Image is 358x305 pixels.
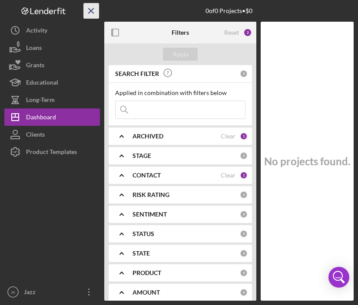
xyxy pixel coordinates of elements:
b: SEARCH FILTER [115,70,159,77]
button: Clients [4,126,100,143]
b: ARCHIVED [133,133,163,140]
button: Grants [4,56,100,74]
div: 0 [240,70,248,78]
button: Loans [4,39,100,56]
div: 0 [240,269,248,277]
b: STATE [133,250,150,257]
div: Educational [26,74,58,93]
b: AMOUNT [133,289,160,296]
div: 0 [240,152,248,160]
div: Reset [224,29,239,36]
button: Product Templates [4,143,100,161]
button: JKJazz [PERSON_NAME] [4,283,100,301]
div: Applied in combination with filters below [115,89,245,96]
button: Educational [4,74,100,91]
div: 0 [240,289,248,296]
button: Dashboard [4,108,100,126]
div: Dashboard [26,108,56,128]
button: Apply [163,48,198,61]
div: 0 [240,249,248,257]
div: Grants [26,56,44,76]
b: CONTACT [133,172,161,179]
b: SENTIMENT [133,211,167,218]
div: 1 [240,132,248,140]
div: Open Intercom Messenger [328,267,349,288]
b: RISK RATING [133,191,169,198]
h3: No projects found. [264,155,350,167]
div: 0 [240,210,248,218]
b: PRODUCT [133,269,161,276]
div: Activity [26,22,47,41]
div: 0 of 0 Projects • $0 [206,7,252,14]
text: JK [10,290,16,295]
div: 0 [240,191,248,199]
div: Clear [221,172,235,179]
b: Filters [172,29,189,36]
div: Long-Term [26,91,55,111]
div: Clear [221,133,235,140]
div: Loans [26,39,42,59]
div: Apply [172,48,189,61]
button: Activity [4,22,100,39]
div: 1 [240,171,248,179]
b: STAGE [133,152,151,159]
b: STATUS [133,230,154,237]
div: 0 [240,230,248,238]
div: Clients [26,126,45,145]
button: Long-Term [4,91,100,108]
div: Product Templates [26,143,77,163]
div: 2 [243,28,252,37]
